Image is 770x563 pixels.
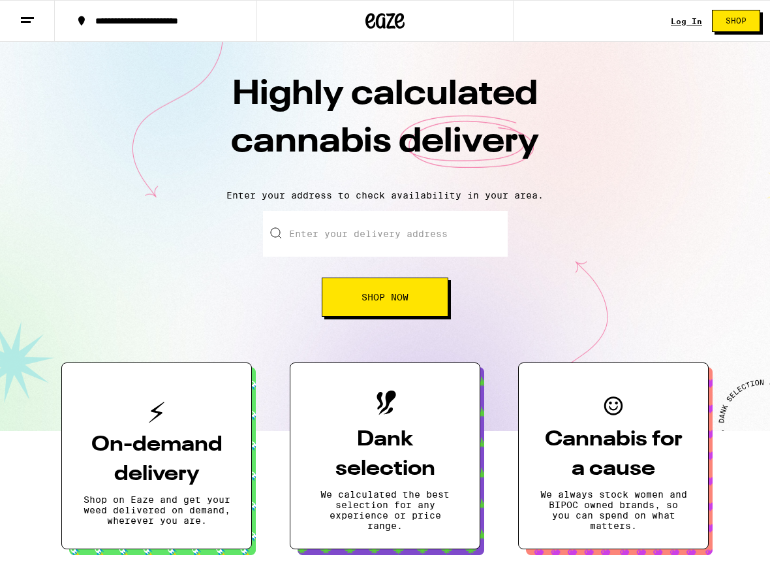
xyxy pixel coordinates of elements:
p: Enter your address to check availability in your area. [13,190,757,201]
span: Shop Now [362,293,408,302]
a: Shop [702,10,770,32]
h3: Dank selection [311,425,459,484]
input: Enter your delivery address [263,211,508,257]
p: We always stock women and BIPOC owned brands, so you can spend on what matters. [540,489,687,531]
span: Shop [726,17,747,25]
p: Shop on Eaze and get your weed delivered on demand, wherever you are. [83,494,230,526]
p: We calculated the best selection for any experience or price range. [311,489,459,531]
h3: On-demand delivery [83,430,230,489]
h1: Highly calculated cannabis delivery [157,71,613,180]
button: Shop Now [322,278,448,317]
button: Cannabis for a causeWe always stock women and BIPOC owned brands, so you can spend on what matters. [518,362,709,549]
button: Shop [712,10,760,32]
button: On-demand deliveryShop on Eaze and get your weed delivered on demand, wherever you are. [61,362,252,549]
h3: Cannabis for a cause [540,425,687,484]
button: Dank selectionWe calculated the best selection for any experience or price range. [290,362,480,549]
a: Log In [671,17,702,25]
